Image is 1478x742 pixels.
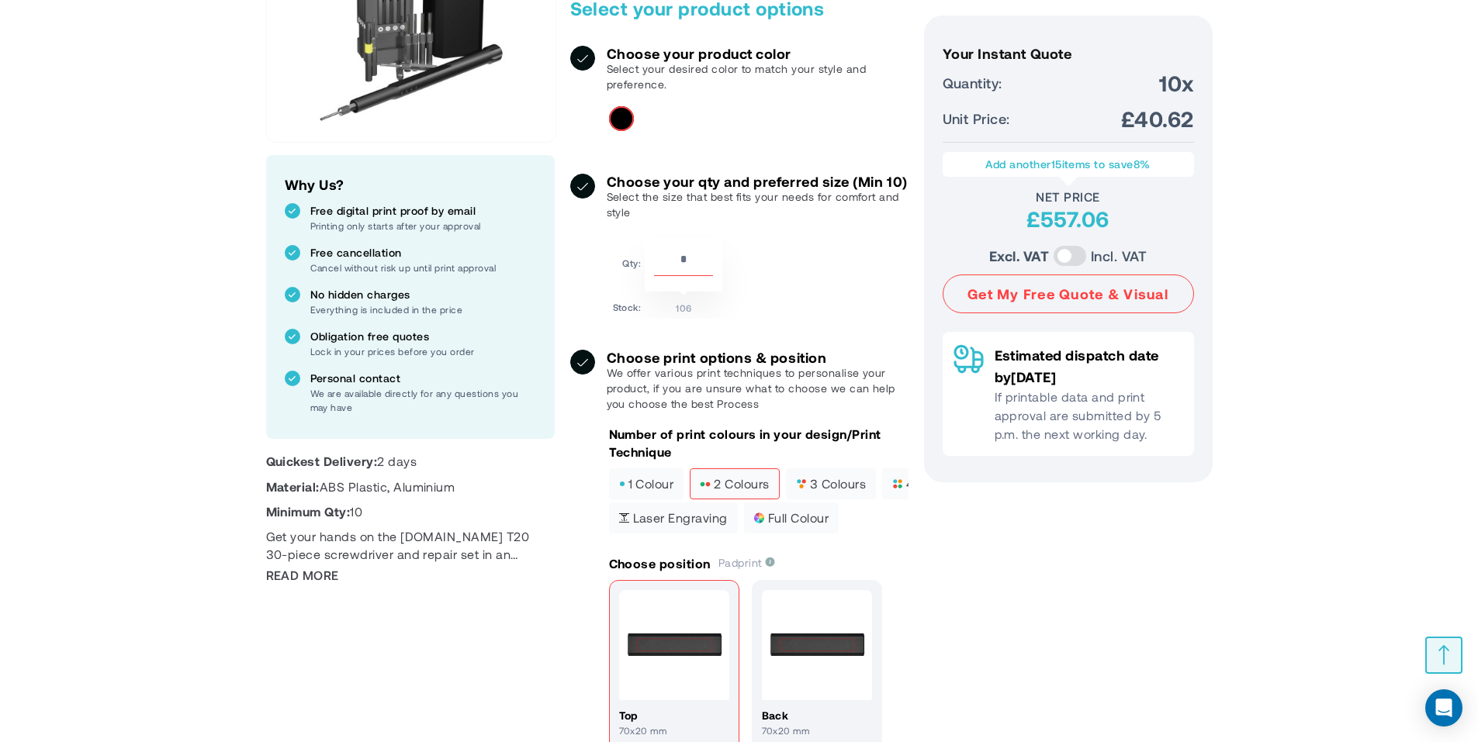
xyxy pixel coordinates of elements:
p: Estimated dispatch date by [995,344,1183,388]
p: Free cancellation [310,245,536,261]
p: We offer various print techniques to personalise your product, if you are unsure what to choose w... [607,365,909,412]
p: Printing only starts after your approval [310,219,536,233]
p: ABS Plastic, Aluminium [266,478,555,495]
p: No hidden charges [310,287,536,302]
p: Choose position [609,555,711,572]
p: 2 days [266,453,555,470]
p: 70x20 mm [762,723,872,737]
span: full colour [754,512,829,523]
div: Solid black [609,106,634,131]
p: Add another items to save [950,157,1186,172]
button: Get My Free Quote & Visual [943,274,1194,313]
label: Incl. VAT [1091,245,1147,267]
h3: Choose your qty and preferred size (Min 10) [607,174,909,189]
h3: Choose your product color [607,46,909,61]
label: Excl. VAT [989,245,1049,267]
span: £40.62 [1121,105,1194,133]
img: Print position top [619,590,729,700]
img: Print position back [762,590,872,700]
p: Everything is included in the price [310,302,536,316]
span: Read More [266,567,339,584]
h2: Why Us? [285,174,536,195]
p: Select your desired color to match your style and preference. [607,61,909,92]
strong: Quickest Delivery: [266,454,378,468]
h4: back [762,708,872,723]
img: Delivery [954,344,984,374]
p: Cancel without risk up until print approval [310,261,536,274]
strong: Minimum Qty: [266,504,351,519]
span: [DATE] [1011,368,1056,385]
p: We are available directly for any questions you may have [310,386,536,414]
span: 1 colour [619,478,674,489]
h3: Your Instant Quote [943,46,1194,61]
h4: top [619,708,729,723]
p: Free digital print proof by email [310,203,536,219]
p: Number of print colours in your design/Print Technique [609,426,909,461]
div: Open Intercom Messenger [1425,689,1462,726]
span: 10x [1159,69,1193,97]
span: 4 colours [892,478,962,489]
p: If printable data and print approval are submitted by 5 p.m. the next working day. [995,388,1183,443]
strong: Material: [266,479,320,494]
p: Obligation free quotes [310,329,536,344]
span: 2 colours [700,478,769,489]
div: £557.06 [943,205,1194,233]
span: 8% [1134,157,1151,171]
div: Net Price [943,189,1194,205]
p: Lock in your prices before you order [310,344,536,358]
span: Laser engraving [619,512,728,523]
p: Get your hands on the [DOMAIN_NAME] T20 30-piece screwdriver and repair set in an aluminium case.... [266,528,555,563]
span: 15 [1051,157,1062,171]
span: Padprint [718,556,775,569]
span: Quantity: [943,72,1002,94]
p: Select the size that best fits your needs for comfort and style [607,189,909,220]
td: Stock: [613,295,642,315]
p: Personal contact [310,371,536,386]
td: 106 [645,295,722,315]
p: 70x20 mm [619,723,729,737]
td: Qty: [613,238,642,292]
span: Unit Price: [943,108,1010,129]
p: 10 [266,503,555,520]
span: 3 colours [796,478,866,489]
h3: Choose print options & position [607,350,909,365]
